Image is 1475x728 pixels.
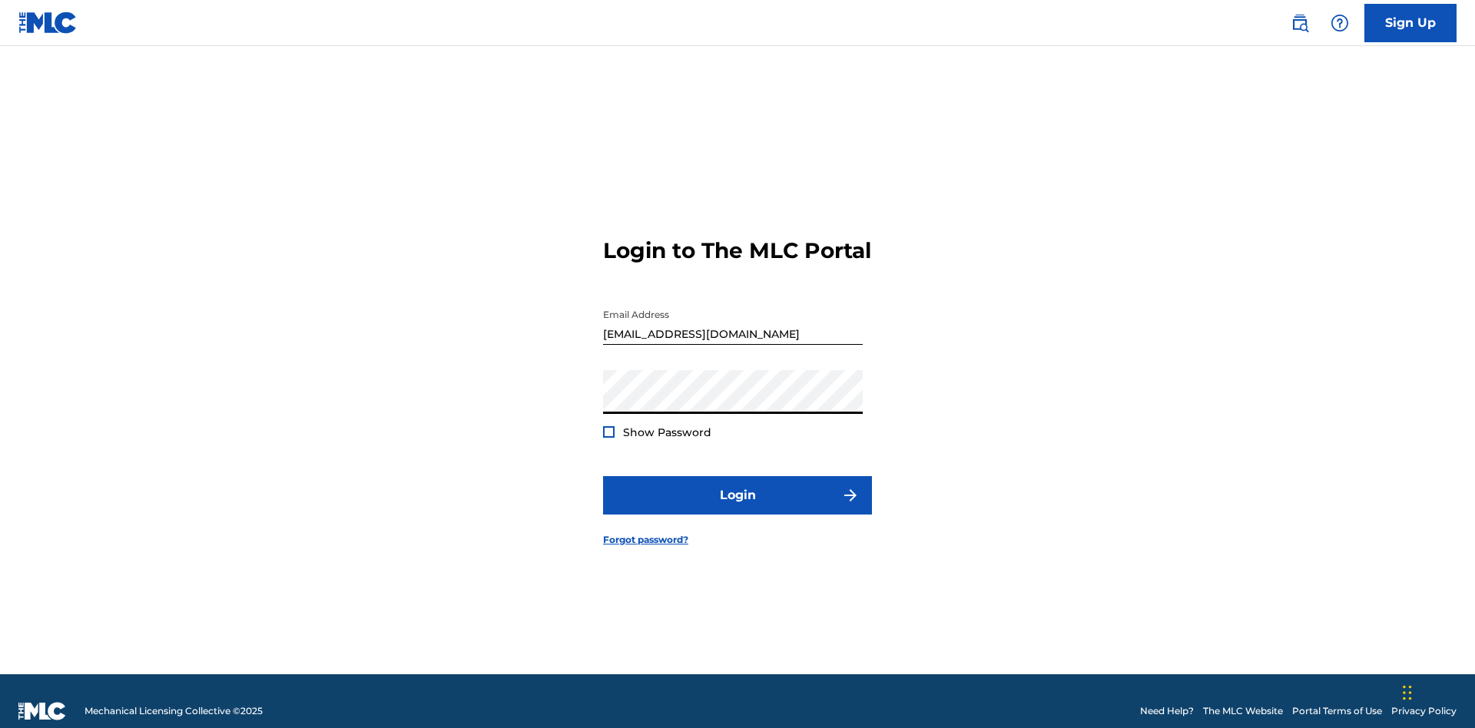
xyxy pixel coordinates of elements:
[18,702,66,720] img: logo
[1403,670,1412,716] div: Drag
[1331,14,1349,32] img: help
[18,12,78,34] img: MLC Logo
[603,533,688,547] a: Forgot password?
[1398,654,1475,728] iframe: Chat Widget
[603,237,871,264] h3: Login to The MLC Portal
[1324,8,1355,38] div: Help
[1364,4,1457,42] a: Sign Up
[1284,8,1315,38] a: Public Search
[841,486,860,505] img: f7272a7cc735f4ea7f67.svg
[1291,14,1309,32] img: search
[623,425,711,439] span: Show Password
[1391,704,1457,718] a: Privacy Policy
[1140,704,1194,718] a: Need Help?
[1203,704,1283,718] a: The MLC Website
[1292,704,1382,718] a: Portal Terms of Use
[603,476,872,515] button: Login
[85,704,263,718] span: Mechanical Licensing Collective © 2025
